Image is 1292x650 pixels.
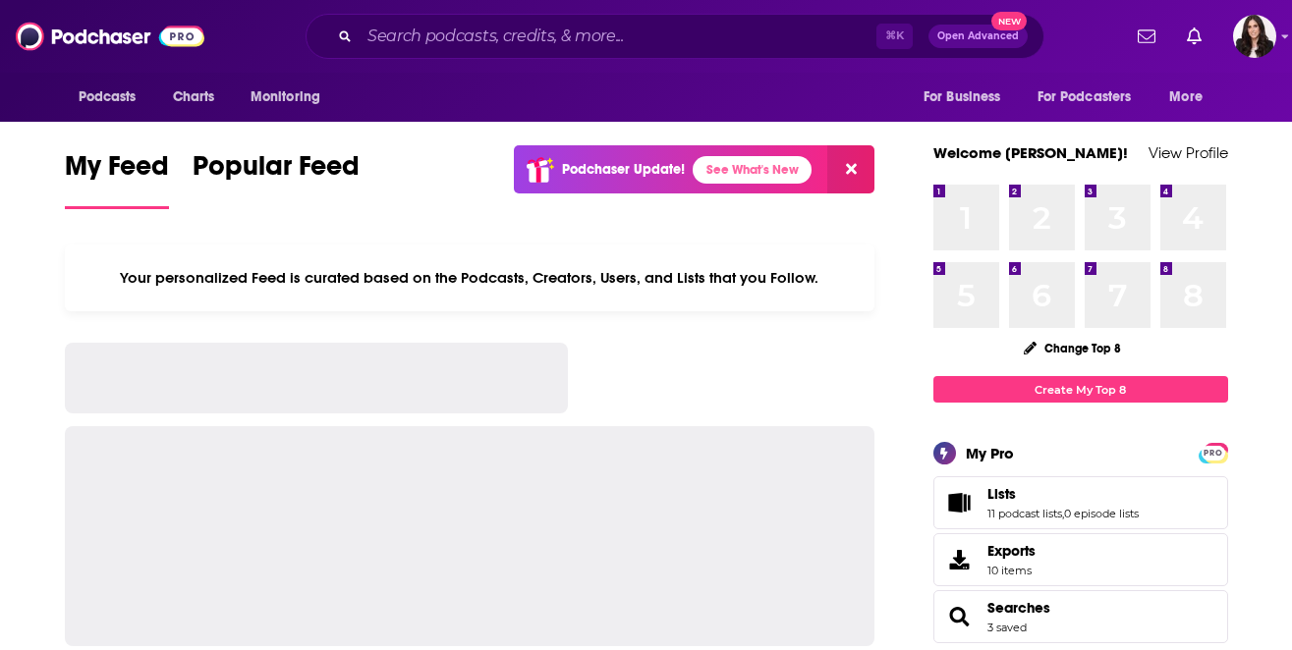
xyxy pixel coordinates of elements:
[928,25,1028,48] button: Open AdvancedNew
[79,83,137,111] span: Podcasts
[1233,15,1276,58] img: User Profile
[1233,15,1276,58] span: Logged in as RebeccaShapiro
[1062,507,1064,520] span: ,
[987,599,1050,617] a: Searches
[173,83,215,111] span: Charts
[251,83,320,111] span: Monitoring
[987,485,1016,503] span: Lists
[193,149,360,194] span: Popular Feed
[987,485,1139,503] a: Lists
[987,542,1036,560] span: Exports
[1202,446,1225,460] span: PRO
[940,603,980,630] a: Searches
[924,83,1001,111] span: For Business
[937,31,1019,41] span: Open Advanced
[966,444,1014,462] div: My Pro
[306,14,1044,59] div: Search podcasts, credits, & more...
[65,149,169,209] a: My Feed
[160,79,227,116] a: Charts
[237,79,346,116] button: open menu
[1038,83,1132,111] span: For Podcasters
[933,590,1228,643] span: Searches
[987,621,1027,634] a: 3 saved
[16,18,204,55] img: Podchaser - Follow, Share and Rate Podcasts
[1149,143,1228,162] a: View Profile
[933,376,1228,403] a: Create My Top 8
[991,12,1027,30] span: New
[876,24,913,49] span: ⌘ K
[1169,83,1203,111] span: More
[65,79,162,116] button: open menu
[1179,20,1209,53] a: Show notifications dropdown
[987,564,1036,577] span: 10 items
[193,149,360,209] a: Popular Feed
[987,507,1062,520] a: 11 podcast lists
[693,156,812,184] a: See What's New
[933,476,1228,529] span: Lists
[1202,445,1225,460] a: PRO
[360,21,876,52] input: Search podcasts, credits, & more...
[1064,507,1139,520] a: 0 episode lists
[65,149,169,194] span: My Feed
[1025,79,1160,116] button: open menu
[1155,79,1227,116] button: open menu
[1012,336,1134,360] button: Change Top 8
[933,533,1228,586] a: Exports
[910,79,1026,116] button: open menu
[940,546,980,573] span: Exports
[65,244,875,311] div: Your personalized Feed is curated based on the Podcasts, Creators, Users, and Lists that you Follow.
[562,161,685,178] p: Podchaser Update!
[933,143,1128,162] a: Welcome [PERSON_NAME]!
[1233,15,1276,58] button: Show profile menu
[1130,20,1163,53] a: Show notifications dropdown
[940,489,980,516] a: Lists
